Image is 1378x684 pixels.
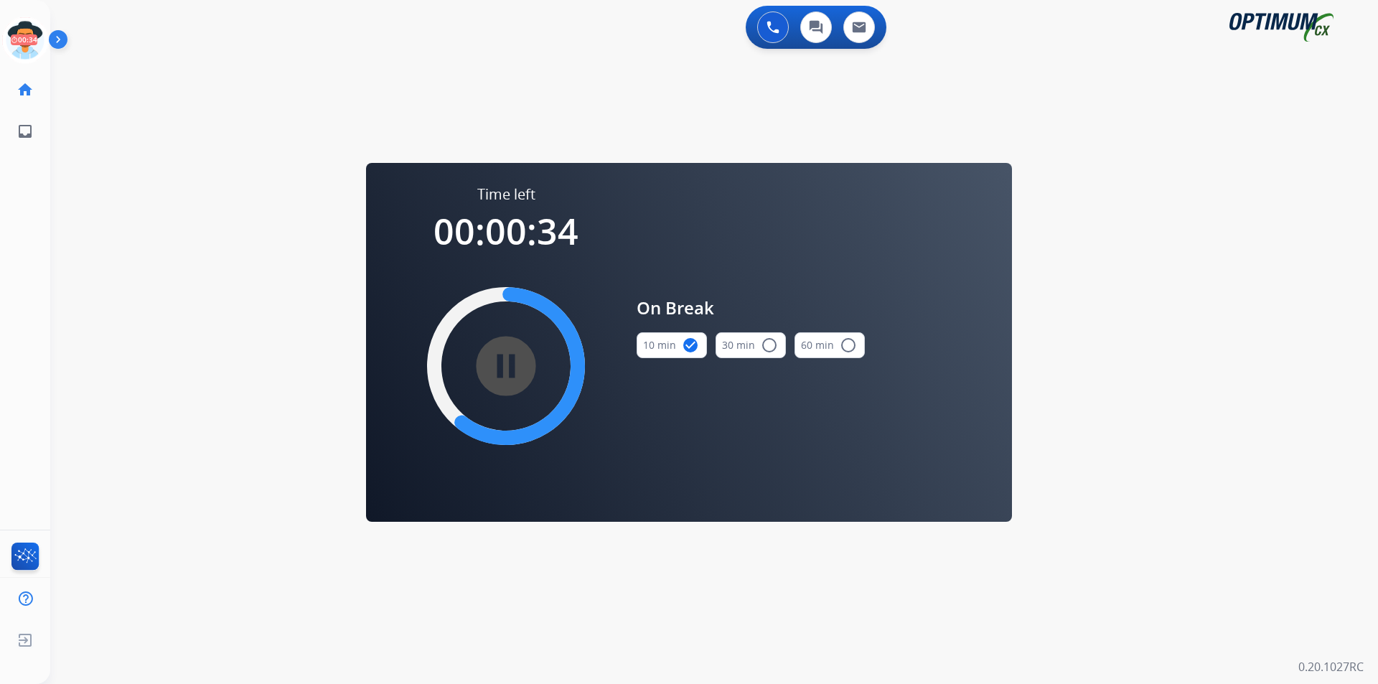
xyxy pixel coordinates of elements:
[795,332,865,358] button: 60 min
[637,295,865,321] span: On Break
[637,332,707,358] button: 10 min
[682,337,699,354] mat-icon: check_circle
[761,337,778,354] mat-icon: radio_button_unchecked
[17,81,34,98] mat-icon: home
[1298,658,1364,675] p: 0.20.1027RC
[497,357,515,375] mat-icon: pause_circle_filled
[433,207,578,256] span: 00:00:34
[477,184,535,205] span: Time left
[840,337,857,354] mat-icon: radio_button_unchecked
[716,332,786,358] button: 30 min
[17,123,34,140] mat-icon: inbox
